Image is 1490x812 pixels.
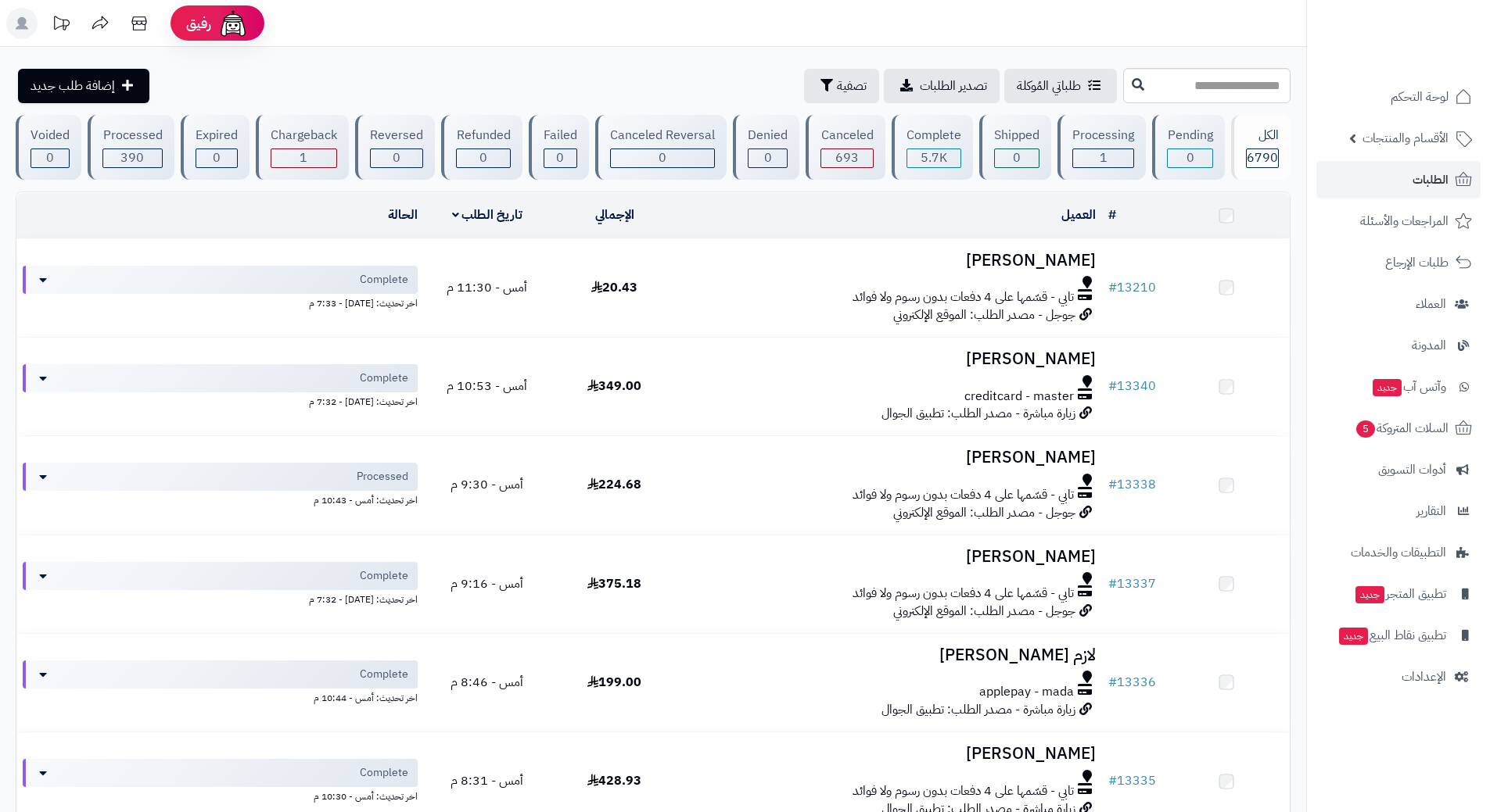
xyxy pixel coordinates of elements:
div: 0 [1168,149,1212,167]
span: تابي - قسّمها على 4 دفعات بدون رسوم ولا فوائد [853,486,1074,504]
span: تصدير الطلبات [920,77,987,95]
div: اخر تحديث: أمس - 10:44 م [23,689,418,705]
span: Complete [360,568,408,584]
span: 428.93 [587,771,641,790]
a: Processed 390 [84,115,177,180]
div: 1 [271,149,336,167]
a: Reversed 0 [352,115,438,180]
span: وآتس آب [1371,376,1446,398]
h3: [PERSON_NAME] [684,548,1096,566]
span: زيارة مباشرة - مصدر الطلب: تطبيق الجوال [881,404,1075,423]
div: Shipped [994,127,1039,145]
a: المدونة [1316,327,1481,364]
span: # [1108,771,1117,790]
a: تطبيق نقاط البيعجديد [1316,617,1481,654]
span: جوجل - مصدر الطلب: الموقع الإلكتروني [893,503,1075,522]
span: Processed [357,469,408,485]
a: التقارير [1316,492,1481,530]
span: زيارة مباشرة - مصدر الطلب: تطبيق الجوال [881,700,1075,719]
span: 0 [213,148,221,167]
span: 0 [46,148,54,167]
a: Processing 1 [1054,115,1149,180]
a: السلات المتروكة5 [1316,410,1481,447]
span: 6790 [1247,148,1278,167]
a: تصدير الطلبات [884,69,1000,103]
div: 5705 [907,149,960,167]
span: تطبيق المتجر [1354,583,1446,605]
span: Complete [360,765,408,781]
div: Expired [196,127,238,145]
span: طلباتي المُوكلة [1017,77,1081,95]
a: Complete 5.7K [889,115,976,180]
div: Denied [748,127,788,145]
a: Refunded 0 [438,115,525,180]
a: المراجعات والأسئلة [1316,202,1481,240]
span: المراجعات والأسئلة [1360,210,1449,232]
span: 349.00 [587,377,641,395]
span: تابي - قسّمها على 4 دفعات بدون رسوم ولا فوائد [853,782,1074,800]
a: # [1108,206,1116,224]
div: 0 [544,149,576,167]
span: أمس - 8:46 م [451,673,523,692]
a: لوحة التحكم [1316,78,1481,116]
span: تابي - قسّمها على 4 دفعات بدون رسوم ولا فوائد [853,288,1074,306]
a: تحديثات المنصة [41,8,81,43]
span: أمس - 9:30 م [451,475,523,494]
span: تابي - قسّمها على 4 دفعات بدون رسوم ولا فوائد [853,585,1074,603]
span: رفيق [186,14,211,33]
span: 1 [300,148,307,167]
span: الطلبات [1413,169,1449,191]
span: 0 [659,148,666,167]
span: 20.43 [591,278,637,297]
span: أمس - 10:53 م [447,377,527,395]
div: اخر تحديث: [DATE] - 7:32 م [23,392,418,409]
span: طلبات الإرجاع [1385,252,1449,274]
span: الأقسام والمنتجات [1363,127,1449,149]
h3: [PERSON_NAME] [684,449,1096,467]
div: 0 [457,149,509,167]
div: 0 [611,149,714,167]
a: Chargeback 1 [253,115,352,180]
span: 0 [1013,148,1021,167]
div: 1 [1073,149,1133,167]
span: المدونة [1412,334,1446,356]
a: Failed 0 [526,115,592,180]
span: 5.7K [921,148,947,167]
img: logo-2.png [1384,27,1475,59]
span: creditcard - master [964,388,1074,406]
span: إضافة طلب جديد [31,77,115,95]
span: العملاء [1416,293,1446,315]
span: 375.18 [587,574,641,593]
span: 0 [393,148,400,167]
a: العملاء [1316,285,1481,323]
a: Canceled Reversal 0 [592,115,730,180]
span: 693 [835,148,859,167]
div: 693 [821,149,872,167]
a: Canceled 693 [802,115,888,180]
a: #13338 [1108,475,1156,494]
span: 1 [1100,148,1108,167]
a: الإعدادات [1316,658,1481,696]
div: 390 [103,149,161,167]
h3: [PERSON_NAME] [684,745,1096,763]
a: تطبيق المتجرجديد [1316,575,1481,613]
span: # [1108,673,1117,692]
h3: لازم [PERSON_NAME] [684,646,1096,664]
span: # [1108,278,1117,297]
span: 390 [120,148,144,167]
span: 0 [556,148,564,167]
div: Refunded [456,127,510,145]
a: Shipped 0 [976,115,1054,180]
div: 0 [31,149,69,167]
a: تاريخ الطلب [452,206,523,224]
div: Voided [31,127,70,145]
div: الكل [1246,127,1279,145]
span: applepay - mada [979,683,1074,701]
span: 5 [1355,420,1376,438]
a: الحالة [388,206,418,224]
a: طلباتي المُوكلة [1004,69,1117,103]
a: الطلبات [1316,161,1481,199]
a: #13336 [1108,673,1156,692]
a: أدوات التسويق [1316,451,1481,488]
a: Voided 0 [13,115,84,180]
